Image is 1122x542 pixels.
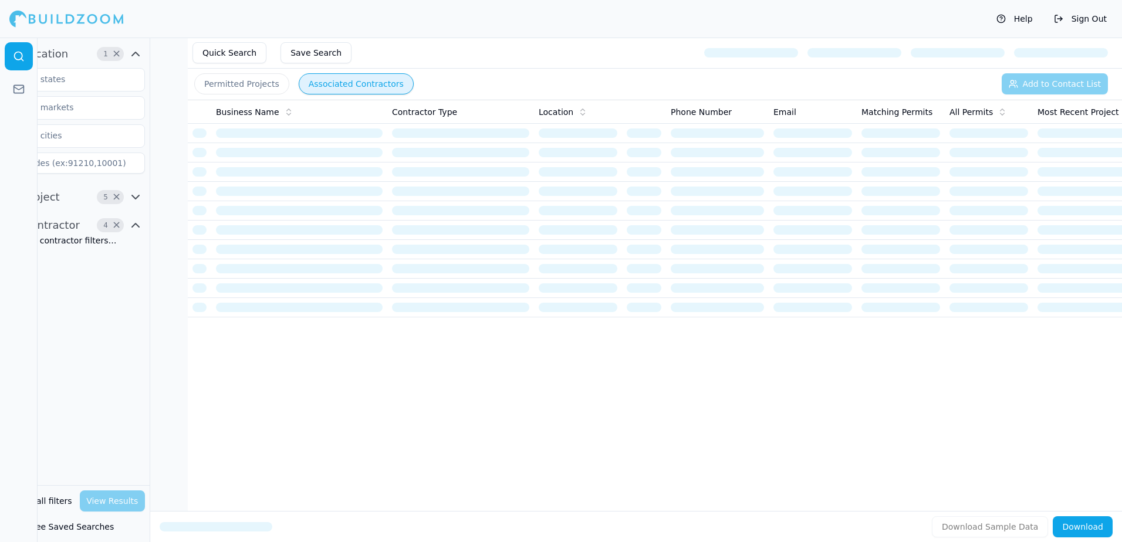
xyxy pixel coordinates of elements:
span: Project [23,189,60,205]
button: See Saved Searches [5,516,145,537]
button: Sign Out [1048,9,1113,28]
span: Clear Location filters [112,51,121,57]
button: Clear all filters [9,490,75,511]
span: All Permits [949,106,993,118]
span: 5 [100,191,111,203]
div: Loading contractor filters… [5,235,145,246]
span: Email [773,106,796,118]
span: 4 [100,219,111,231]
input: Select states [5,69,130,90]
span: Contractor [23,217,80,233]
span: Clear Contractor filters [112,222,121,228]
span: Most Recent Project [1037,106,1119,118]
span: Matching Permits [861,106,932,118]
span: Location [23,46,68,62]
input: Select markets [5,97,130,118]
span: 1 [100,48,111,60]
button: Associated Contractors [299,73,414,94]
button: Quick Search [192,42,266,63]
button: Contractor4Clear Contractor filters [5,216,145,235]
button: Help [991,9,1039,28]
span: Phone Number [671,106,732,118]
button: Project5Clear Project filters [5,188,145,206]
span: Location [539,106,573,118]
button: Download [1053,516,1113,537]
button: Save Search [280,42,352,63]
span: Clear Project filters [112,194,121,200]
input: Select cities [5,125,130,146]
span: Business Name [216,106,279,118]
button: Permitted Projects [194,73,289,94]
input: Zipcodes (ex:91210,10001) [5,153,145,174]
span: Contractor Type [392,106,457,118]
button: Location1Clear Location filters [5,45,145,63]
